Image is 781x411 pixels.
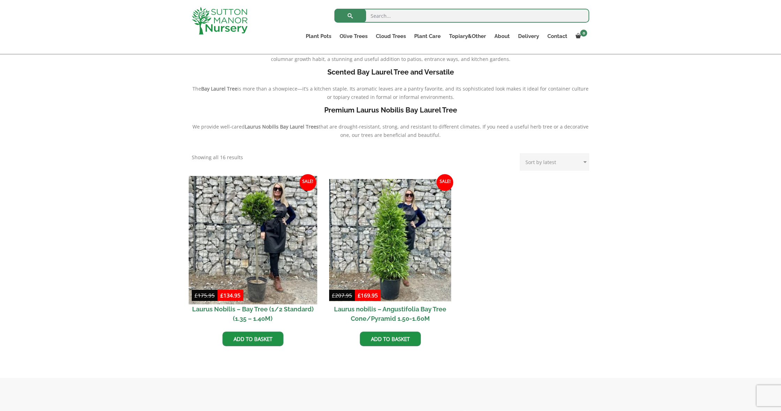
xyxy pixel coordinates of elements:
[220,292,241,299] bdi: 134.95
[299,174,316,191] span: Sale!
[237,85,589,100] span: is more than a showpiece—it’s a kitchen staple. Its aromatic leaves are a pantry favorite, and it...
[302,31,335,41] a: Plant Pots
[329,179,452,301] img: Laurus nobilis - Angustifolia Bay Tree Cone/Pyramid 1.50-1.60M
[329,179,452,326] a: Sale! Laurus nobilis – Angustifolia Bay Tree Cone/Pyramid 1.50-1.60M
[490,31,514,41] a: About
[543,31,571,41] a: Contact
[358,292,361,299] span: £
[520,153,589,171] select: Shop order
[192,85,201,92] span: The
[192,179,314,326] a: Sale! Laurus Nobilis – Bay Tree (1/2 Standard) (1.35 – 1.40M)
[360,332,421,346] a: Add to basket: “Laurus nobilis - Angustifolia Bay Tree Cone/Pyramid 1.50-1.60M”
[334,9,589,23] input: Search...
[514,31,543,41] a: Delivery
[335,31,372,41] a: Olive Trees
[195,292,198,299] span: £
[319,123,589,138] span: that are drought-resistant, strong, and resistant to different climates. If you need a useful her...
[222,332,283,346] a: Add to basket: “Laurus Nobilis - Bay Tree (1/2 Standard) (1.35 - 1.40M)”
[580,30,587,37] span: 0
[437,174,453,191] span: Sale!
[195,292,215,299] bdi: 175.95
[324,106,457,114] b: Premium Laurus Nobilis Bay Laurel Tree
[220,292,223,299] span: £
[327,68,454,76] b: Scented Bay Laurel Tree and Versatile
[245,123,319,130] b: Laurus Nobilis Bay Laurel Trees
[192,123,245,130] span: We provide well-cared
[372,31,410,41] a: Cloud Trees
[332,292,335,299] span: £
[201,85,237,92] b: Bay Laurel Tree
[192,301,314,326] h2: Laurus Nobilis – Bay Tree (1/2 Standard) (1.35 – 1.40M)
[192,7,248,34] img: logo
[445,31,490,41] a: Topiary&Other
[189,176,317,304] img: Laurus Nobilis - Bay Tree (1/2 Standard) (1.35 - 1.40M)
[332,292,352,299] bdi: 207.95
[571,31,589,41] a: 0
[358,292,378,299] bdi: 169.95
[192,153,243,162] p: Showing all 16 results
[329,301,452,326] h2: Laurus nobilis – Angustifolia Bay Tree Cone/Pyramid 1.50-1.60M
[410,31,445,41] a: Plant Care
